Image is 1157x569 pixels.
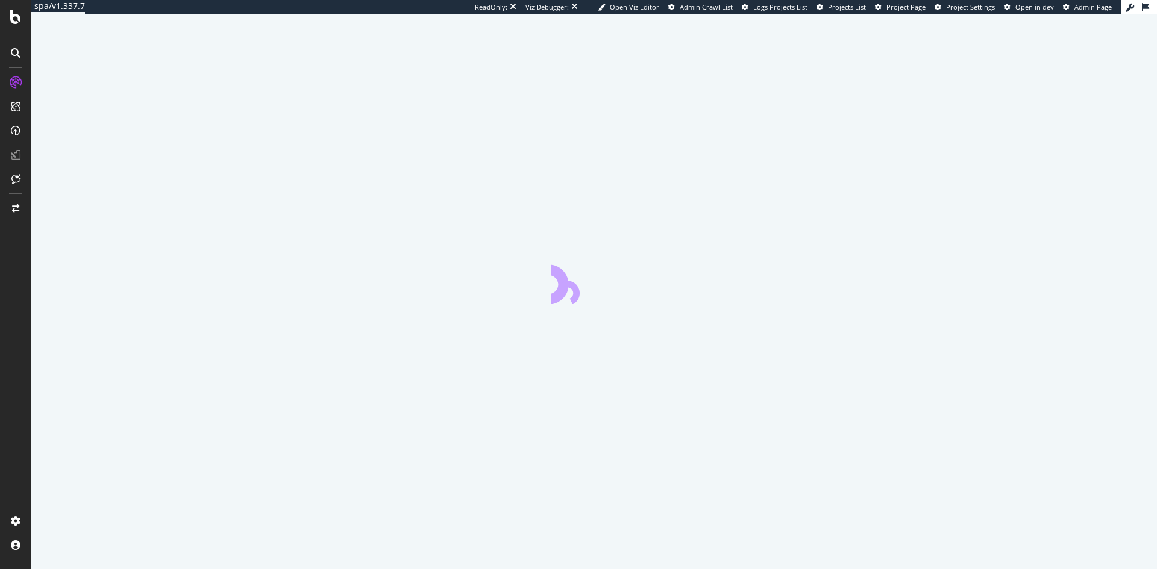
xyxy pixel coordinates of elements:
a: Admin Page [1063,2,1112,12]
span: Project Page [886,2,926,11]
span: Project Settings [946,2,995,11]
span: Logs Projects List [753,2,807,11]
a: Logs Projects List [742,2,807,12]
span: Admin Page [1074,2,1112,11]
div: animation [551,261,638,304]
span: Projects List [828,2,866,11]
a: Project Settings [935,2,995,12]
a: Project Page [875,2,926,12]
a: Open Viz Editor [598,2,659,12]
a: Open in dev [1004,2,1054,12]
a: Projects List [817,2,866,12]
span: Open Viz Editor [610,2,659,11]
div: Viz Debugger: [525,2,569,12]
span: Open in dev [1015,2,1054,11]
span: Admin Crawl List [680,2,733,11]
div: ReadOnly: [475,2,507,12]
a: Admin Crawl List [668,2,733,12]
